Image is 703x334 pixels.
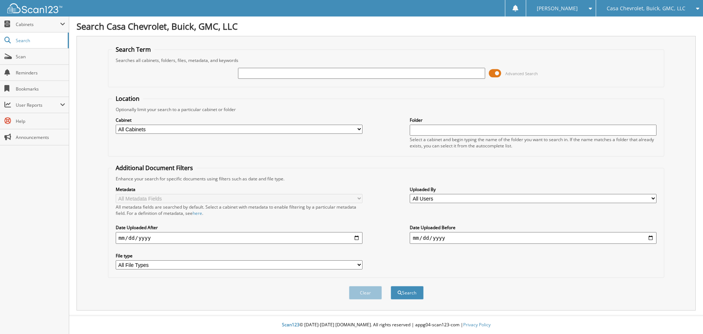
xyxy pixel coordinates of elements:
span: Help [16,118,65,124]
span: Advanced Search [505,71,538,76]
iframe: Chat Widget [666,299,703,334]
span: [PERSON_NAME] [537,6,578,11]
a: here [193,210,202,216]
label: Folder [410,117,656,123]
span: Reminders [16,70,65,76]
span: Scan123 [282,322,300,328]
div: Searches all cabinets, folders, files, metadata, and keywords [112,57,661,63]
button: Clear [349,286,382,300]
label: Cabinet [116,117,362,123]
legend: Location [112,95,143,103]
label: Metadata [116,186,362,192]
span: Bookmarks [16,86,65,92]
div: All metadata fields are searched by default. Select a cabinet with metadata to enable filtering b... [116,204,362,216]
legend: Search Term [112,45,155,54]
button: Search [391,286,424,300]
a: Privacy Policy [463,322,491,328]
div: © [DATE]-[DATE] [DOMAIN_NAME]. All rights reserved | appg04-scan123-com | [69,316,703,334]
label: File type [116,253,362,259]
div: Enhance your search for specific documents using filters such as date and file type. [112,176,661,182]
legend: Additional Document Filters [112,164,197,172]
span: Cabinets [16,21,60,27]
div: Select a cabinet and begin typing the name of the folder you want to search in. If the name match... [410,136,656,149]
span: Casa Chevrolet, Buick, GMC, LLC [607,6,685,11]
span: Scan [16,54,65,60]
label: Date Uploaded After [116,224,362,231]
label: Date Uploaded Before [410,224,656,231]
img: scan123-logo-white.svg [7,3,62,13]
input: end [410,232,656,244]
span: Search [16,37,64,44]
label: Uploaded By [410,186,656,192]
h1: Search Casa Chevrolet, Buick, GMC, LLC [77,20,696,32]
div: Optionally limit your search to a particular cabinet or folder [112,106,661,113]
span: User Reports [16,102,60,108]
input: start [116,232,362,244]
span: Announcements [16,134,65,140]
